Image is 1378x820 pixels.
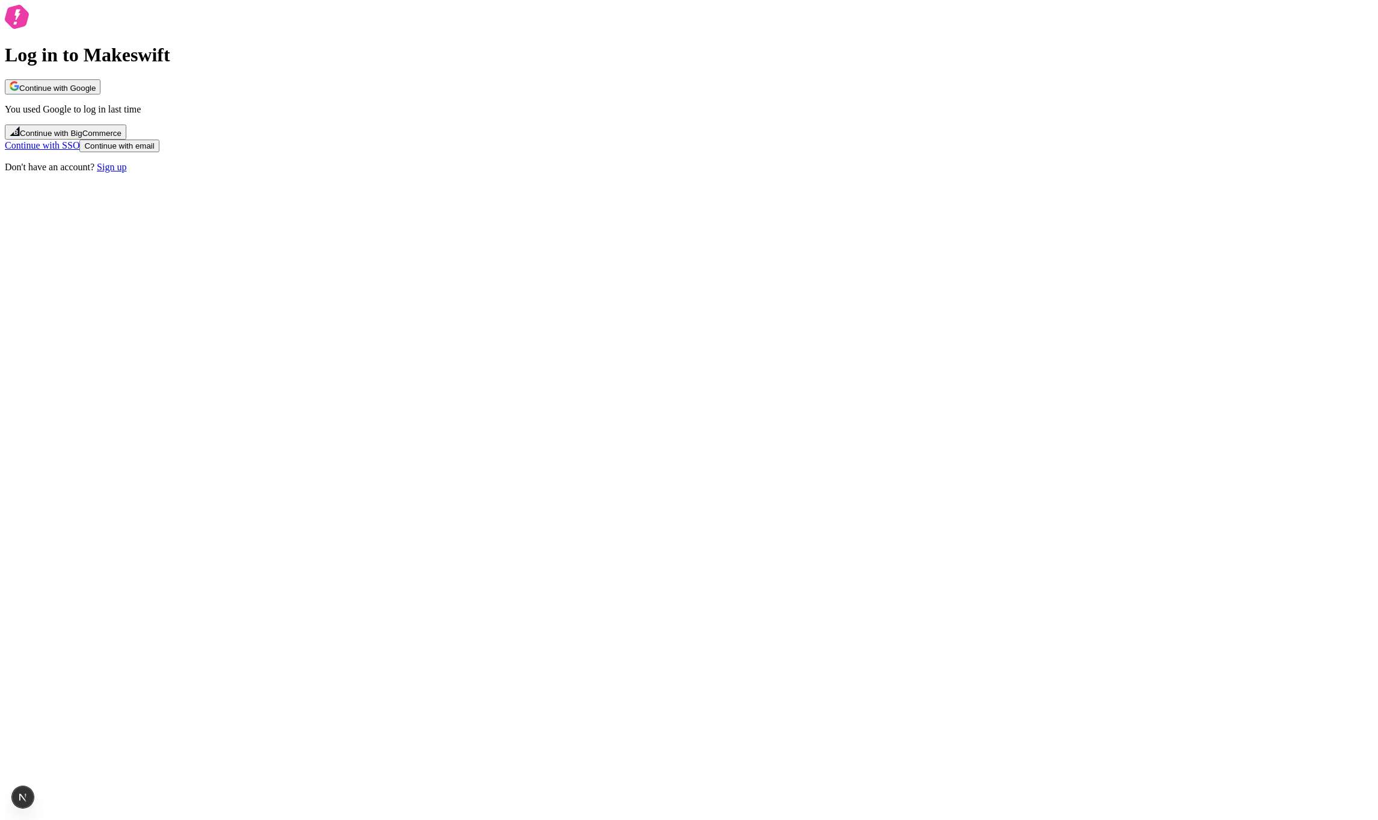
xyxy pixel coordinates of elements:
[19,84,96,93] span: Continue with Google
[5,125,126,140] button: Continue with BigCommerce
[84,141,154,150] span: Continue with email
[20,129,121,138] span: Continue with BigCommerce
[79,140,159,152] button: Continue with email
[5,140,79,150] a: Continue with SSO
[5,79,100,94] button: Continue with Google
[5,104,1373,115] p: You used Google to log in last time
[97,162,126,172] a: Sign up
[5,44,1373,66] h1: Log in to Makeswift
[5,162,1373,173] p: Don't have an account?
